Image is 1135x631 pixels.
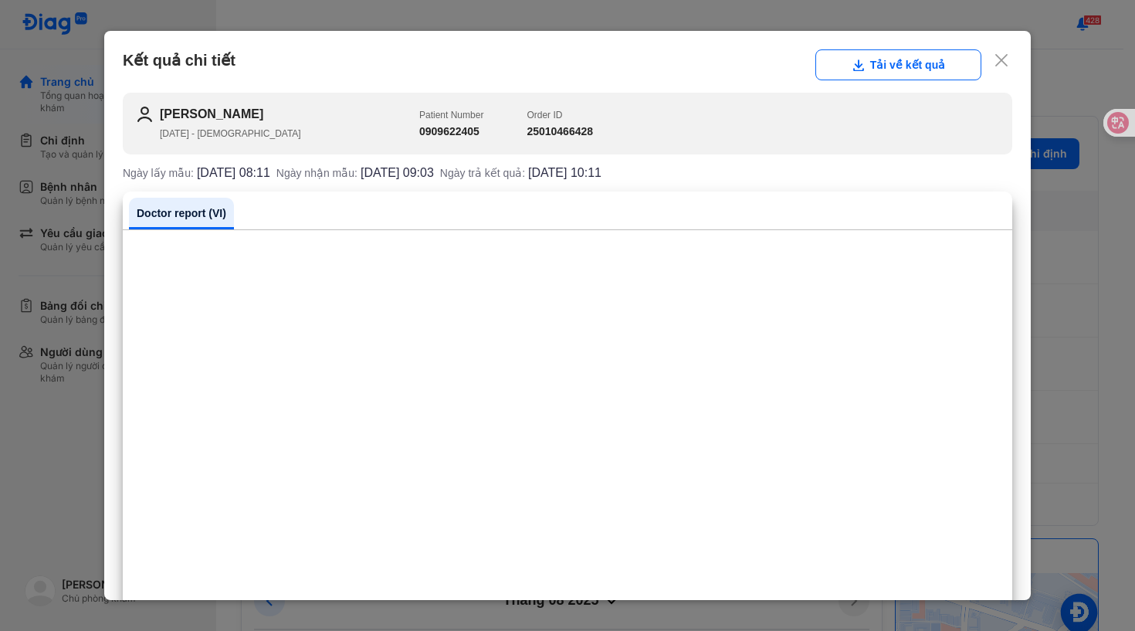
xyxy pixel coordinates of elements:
h3: 25010466428 [527,124,593,140]
a: Doctor report (VI) [129,198,234,229]
button: Tải về kết quả [815,49,981,80]
span: Patient Number [419,110,483,120]
h2: [PERSON_NAME] [160,105,419,124]
span: Order ID [527,110,562,120]
div: Ngày lấy mẫu: [123,167,270,179]
span: [DATE] 08:11 [197,167,270,179]
span: [DATE] - [DEMOGRAPHIC_DATA] [160,128,301,139]
span: [DATE] 09:03 [361,167,434,179]
div: Ngày trả kết quả: [440,167,601,179]
div: Ngày nhận mẫu: [276,167,434,179]
h3: 0909622405 [419,124,483,140]
div: Kết quả chi tiết [123,49,1012,80]
span: [DATE] 10:11 [528,167,601,179]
